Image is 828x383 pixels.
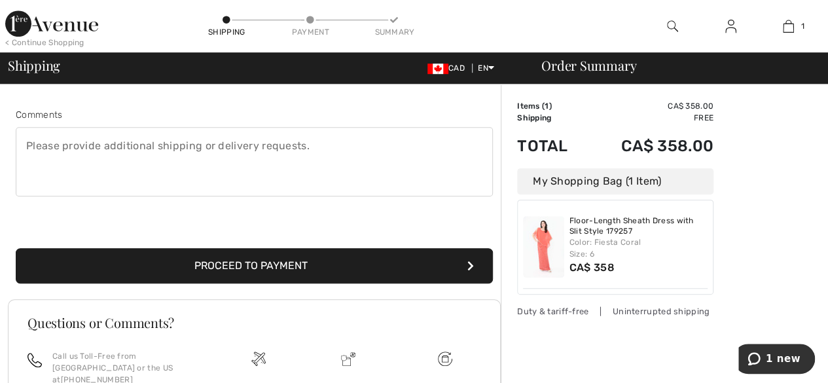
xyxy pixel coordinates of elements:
[16,108,493,122] div: Comments
[523,216,564,278] img: Floor-Length Sheath Dress with Slit Style 179257
[517,112,586,124] td: Shipping
[517,305,713,318] div: Duty & tariff-free | Uninterrupted shipping
[738,344,815,376] iframe: Opens a widget where you can chat to one of our agents
[801,20,804,32] span: 1
[569,216,708,236] a: Floor-Length Sheath Dress with Slit Style 179257
[251,352,266,366] img: Free shipping on orders over $99
[667,18,678,34] img: search the website
[8,59,60,72] span: Shipping
[725,18,736,34] img: My Info
[517,100,586,112] td: Items ( )
[545,101,549,111] span: 1
[517,168,713,194] div: My Shopping Bag (1 Item)
[27,316,481,329] h3: Questions or Comments?
[569,261,615,274] span: CA$ 358
[27,353,42,367] img: call
[438,352,452,366] img: Free shipping on orders over $99
[526,59,820,72] div: Order Summary
[16,248,493,283] button: Proceed to Payment
[569,236,708,260] div: Color: Fiesta Coral Size: 6
[374,26,414,38] div: Summary
[783,18,794,34] img: My Bag
[586,100,713,112] td: CA$ 358.00
[207,26,246,38] div: Shipping
[291,26,330,38] div: Payment
[5,10,98,37] img: 1ère Avenue
[715,18,747,35] a: Sign In
[586,112,713,124] td: Free
[760,18,817,34] a: 1
[478,64,494,73] span: EN
[517,124,586,168] td: Total
[341,352,355,366] img: Delivery is a breeze since we pay the duties!
[427,64,448,74] img: Canadian Dollar
[586,124,713,168] td: CA$ 358.00
[5,37,84,48] div: < Continue Shopping
[427,64,470,73] span: CAD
